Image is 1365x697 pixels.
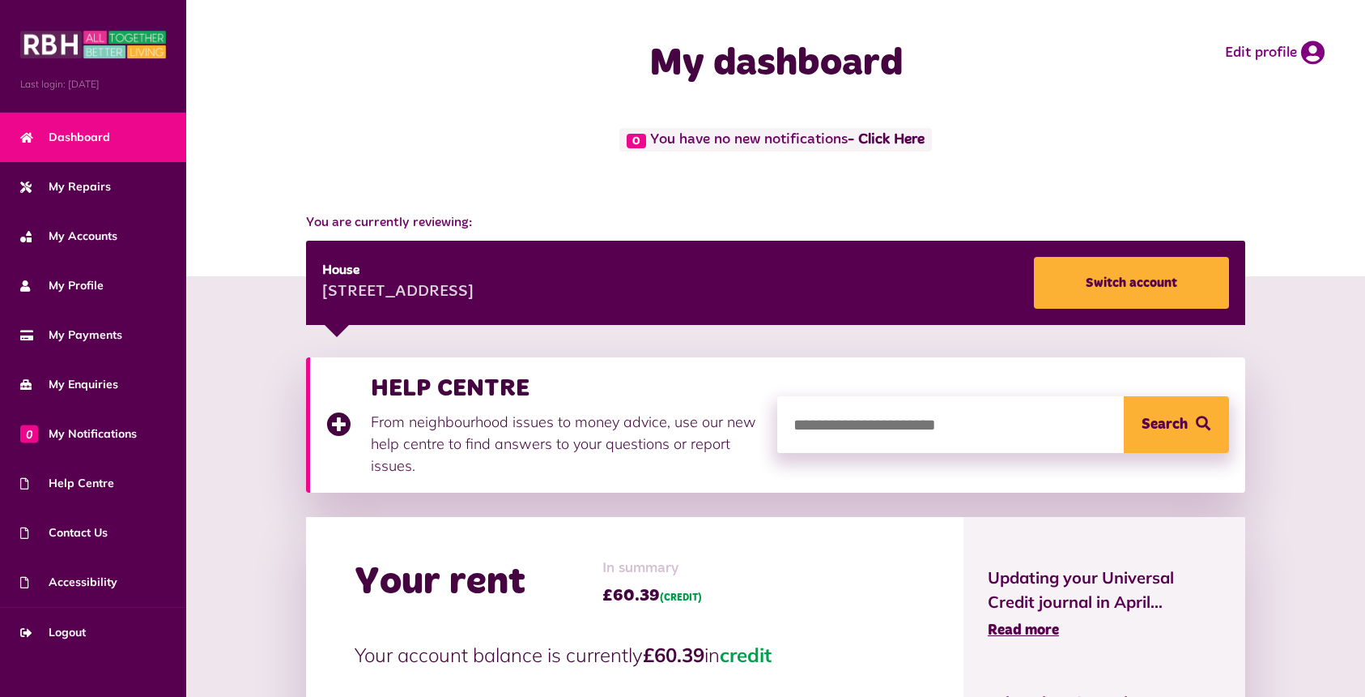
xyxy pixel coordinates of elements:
span: (CREDIT) [660,593,702,603]
span: My Repairs [20,178,111,195]
span: In summary [602,558,702,579]
h1: My dashboard [497,41,1054,88]
span: My Profile [20,277,104,294]
a: Edit profile [1225,41,1325,65]
a: - Click Here [848,133,925,148]
span: Last login: [DATE] [20,77,166,92]
button: Search [1124,396,1229,453]
h3: HELP CENTRE [371,374,761,403]
span: You are currently reviewing: [306,213,1245,233]
span: 0 [627,134,646,148]
div: House [322,261,474,280]
p: From neighbourhood issues to money advice, use our new help centre to find answers to your questi... [371,411,761,477]
span: Search [1142,396,1188,453]
span: You have no new notifications [619,128,931,152]
span: Dashboard [20,129,110,146]
span: Read more [988,623,1059,638]
span: Accessibility [20,574,117,591]
a: Switch account [1034,257,1229,309]
strong: £60.39 [643,643,704,667]
span: My Enquiries [20,376,118,393]
img: MyRBH [20,28,166,61]
span: £60.39 [602,584,702,608]
span: credit [720,643,772,667]
span: Logout [20,624,86,641]
span: My Payments [20,327,122,344]
span: Help Centre [20,475,114,492]
p: Your account balance is currently in [355,640,915,669]
h2: Your rent [355,559,525,606]
span: 0 [20,425,38,443]
span: My Accounts [20,228,117,245]
span: Updating your Universal Credit journal in April... [988,566,1221,614]
span: My Notifications [20,425,137,443]
div: [STREET_ADDRESS] [322,280,474,305]
a: Updating your Universal Credit journal in April... Read more [988,566,1221,642]
span: Contact Us [20,524,108,541]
